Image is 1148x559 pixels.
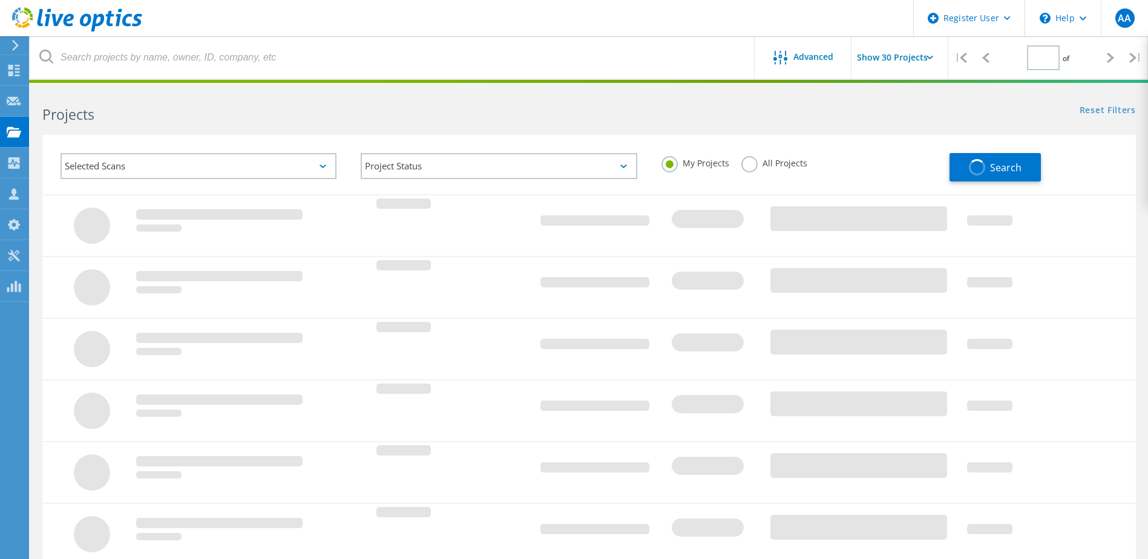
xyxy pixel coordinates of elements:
[30,36,755,79] input: Search projects by name, owner, ID, company, etc
[1123,36,1148,79] div: |
[741,156,807,168] label: All Projects
[950,153,1041,181] button: Search
[661,156,729,168] label: My Projects
[61,153,336,179] div: Selected Scans
[361,153,637,179] div: Project Status
[1118,13,1131,23] span: AA
[12,25,142,34] a: Live Optics Dashboard
[1063,53,1069,64] span: of
[1080,106,1136,116] a: Reset Filters
[1040,13,1051,24] svg: \n
[42,105,94,124] b: Projects
[990,161,1022,174] span: Search
[793,53,833,61] span: Advanced
[948,36,973,79] div: |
